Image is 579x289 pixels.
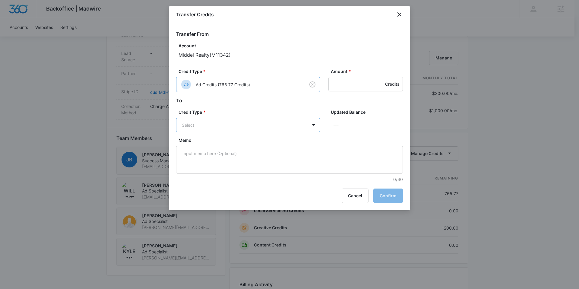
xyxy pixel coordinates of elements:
[182,122,300,128] div: Select
[176,97,403,104] h2: To
[308,80,317,89] button: Clear
[179,109,322,115] label: Credit Type
[179,176,403,183] p: 0/40
[331,68,405,75] label: Amount
[333,118,403,132] p: ---
[179,68,322,75] label: Credit Type
[179,137,405,143] label: Memo
[396,11,403,18] button: close
[342,189,369,203] button: Cancel
[179,51,403,59] p: Middel Realty ( M11342 )
[176,30,403,38] h2: Transfer From
[176,11,214,18] h1: Transfer Credits
[331,109,405,115] label: Updated Balance
[196,81,250,88] p: Ad Credits (765.77 Credits)
[385,77,399,91] div: Credits
[179,43,403,49] p: Account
